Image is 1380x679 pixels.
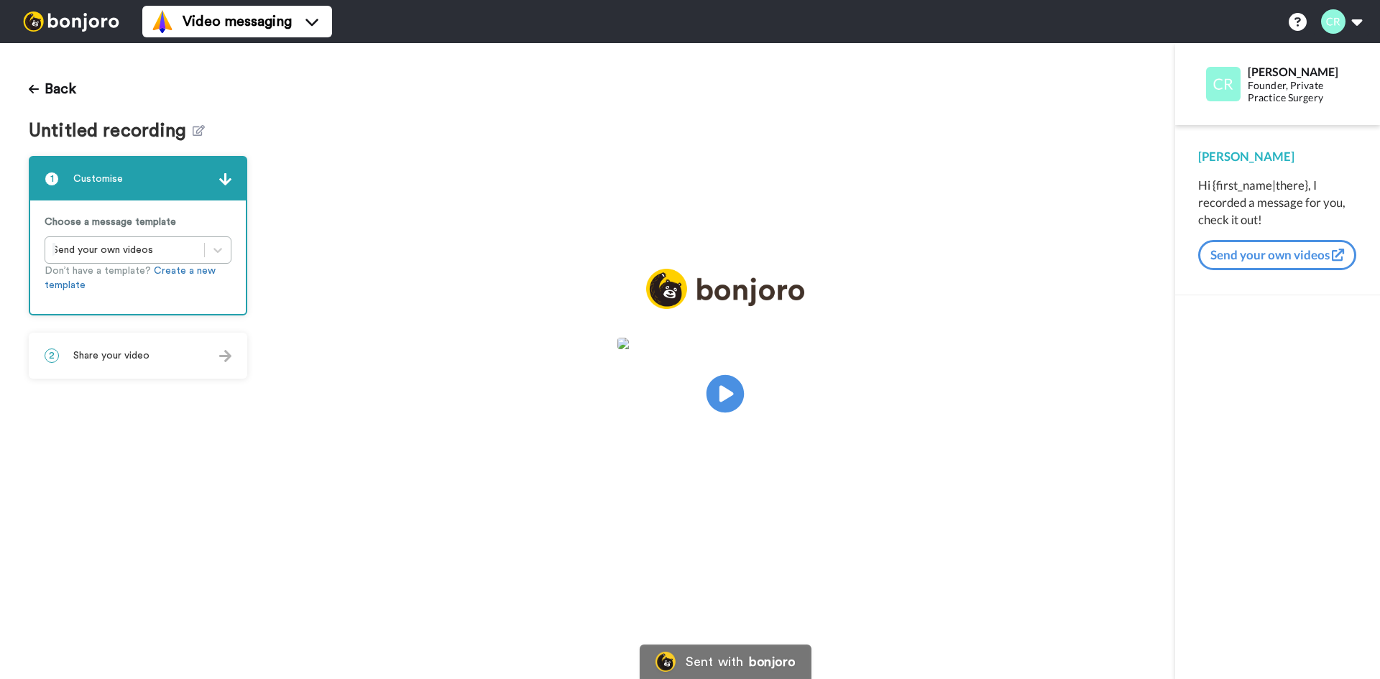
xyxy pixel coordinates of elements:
[219,350,231,362] img: arrow.svg
[655,652,676,672] img: Bonjoro Logo
[45,266,216,290] a: Create a new template
[646,269,804,310] img: logo_full.png
[29,72,76,106] button: Back
[1198,148,1357,165] div: [PERSON_NAME]
[686,655,743,668] div: Sent with
[45,348,59,363] span: 2
[1198,177,1357,228] div: Hi {first_name|there}, I recorded a message for you, check it out!
[17,11,125,32] img: bj-logo-header-white.svg
[29,121,193,142] span: Untitled recording
[1248,80,1356,104] div: Founder, Private Practice Surgery
[73,348,149,363] span: Share your video
[73,172,123,186] span: Customise
[640,645,811,679] a: Bonjoro LogoSent withbonjoro
[29,333,247,379] div: 2Share your video
[1198,240,1356,270] button: Send your own videos
[1248,65,1356,78] div: [PERSON_NAME]
[183,11,292,32] span: Video messaging
[45,264,231,292] p: Don’t have a template?
[617,338,833,349] img: 69b76f97-bb7d-49f6-9e56-d091b3bcb177.jpg
[749,655,795,668] div: bonjoro
[151,10,174,33] img: vm-color.svg
[219,173,231,185] img: arrow.svg
[45,215,231,229] p: Choose a message template
[45,172,59,186] span: 1
[1206,67,1241,101] img: Profile Image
